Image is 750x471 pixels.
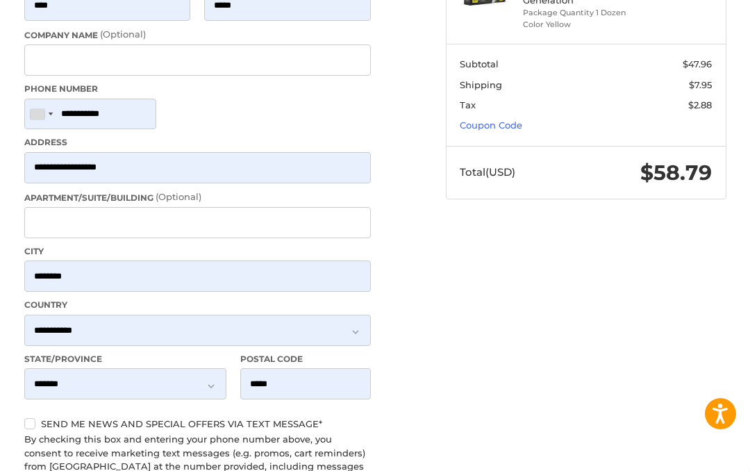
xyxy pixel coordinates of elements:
[24,418,371,429] label: Send me news and special offers via text message*
[683,58,712,69] span: $47.96
[24,136,371,149] label: Address
[640,160,712,185] span: $58.79
[24,299,371,311] label: Country
[523,7,646,19] li: Package Quantity 1 Dozen
[24,28,371,42] label: Company Name
[460,165,515,179] span: Total (USD)
[24,83,371,95] label: Phone Number
[689,79,712,90] span: $7.95
[688,99,712,110] span: $2.88
[460,79,502,90] span: Shipping
[240,353,371,365] label: Postal Code
[100,28,146,40] small: (Optional)
[24,353,227,365] label: State/Province
[460,58,499,69] span: Subtotal
[460,99,476,110] span: Tax
[24,190,371,204] label: Apartment/Suite/Building
[523,19,646,31] li: Color Yellow
[460,119,522,131] a: Coupon Code
[24,245,371,258] label: City
[156,191,201,202] small: (Optional)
